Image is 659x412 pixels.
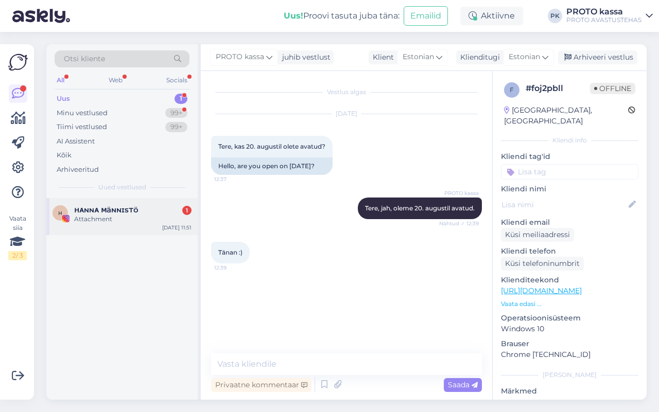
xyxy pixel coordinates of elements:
div: [DATE] [211,109,482,118]
p: Märkmed [501,386,638,397]
div: Uus [57,94,70,104]
div: [GEOGRAPHIC_DATA], [GEOGRAPHIC_DATA] [504,105,628,127]
span: PROTO kassa [216,51,264,63]
img: Askly Logo [8,52,28,72]
div: juhib vestlust [278,52,331,63]
div: Küsi telefoninumbrit [501,257,584,271]
div: 1 [182,206,192,215]
p: Chrome [TECHNICAL_ID] [501,349,638,360]
span: Otsi kliente [64,53,105,64]
div: 99+ [165,122,187,132]
div: PROTO AVASTUSTEHAS [566,16,641,24]
div: Attachment [74,214,192,224]
input: Lisa nimi [501,199,627,210]
span: Tere, jah, oleme 20. augustil avatud. [365,204,475,212]
div: Klienditugi [456,52,500,63]
a: PROTO kassaPROTO AVASTUSTEHAS [566,8,653,24]
div: 1 [175,94,187,104]
span: Tere, kas 20. augustil olete avatud? [218,142,325,150]
span: Estonian [509,51,540,63]
div: 2 / 3 [8,251,27,260]
div: Aktiivne [460,7,523,25]
div: All [55,74,66,87]
div: Küsi meiliaadressi [501,228,574,242]
div: AI Assistent [57,136,95,147]
div: [PERSON_NAME] [501,370,638,380]
div: Privaatne kommentaar [211,378,311,392]
div: Socials [164,74,189,87]
span: ʜ [58,209,62,217]
div: Tiimi vestlused [57,122,107,132]
div: Kõik [57,150,72,160]
div: Kliendi info [501,136,638,145]
a: [URL][DOMAIN_NAME] [501,286,582,295]
p: Brauser [501,338,638,349]
p: Kliendi email [501,217,638,228]
p: Klienditeekond [501,275,638,285]
div: [DATE] 11:51 [162,224,192,231]
span: Saada [448,380,478,389]
span: f [510,86,514,94]
p: Kliendi telefon [501,246,638,257]
div: PK [548,9,562,23]
p: Kliendi nimi [501,184,638,194]
span: Estonian [403,51,434,63]
div: Klient [369,52,394,63]
span: 12:39 [214,264,253,272]
div: Vaata siia [8,214,27,260]
div: Proovi tasuta juba täna: [284,10,400,22]
p: Operatsioonisüsteem [501,313,638,324]
p: Windows 10 [501,324,638,334]
span: 12:37 [214,175,253,183]
p: Vaata edasi ... [501,299,638,309]
div: # foj2pbll [526,82,590,95]
span: Nähtud ✓ 12:39 [439,220,479,227]
div: Minu vestlused [57,108,108,118]
span: Offline [590,83,635,94]
p: Kliendi tag'id [501,151,638,162]
div: 99+ [165,108,187,118]
span: PROTO kassa [440,189,479,197]
div: Vestlus algas [211,87,482,97]
b: Uus! [284,11,303,21]
span: Uued vestlused [98,183,146,192]
div: Arhiveeri vestlus [558,50,637,64]
div: PROTO kassa [566,8,641,16]
span: Tänan :) [218,248,242,256]
input: Lisa tag [501,164,638,180]
div: Hello, are you open on [DATE]? [211,157,333,175]
div: Arhiveeritud [57,165,99,175]
button: Emailid [404,6,448,26]
div: Web [107,74,125,87]
span: ʜᴀɴɴᴀ ᴍäɴɴɪsᴛö [74,205,138,214]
